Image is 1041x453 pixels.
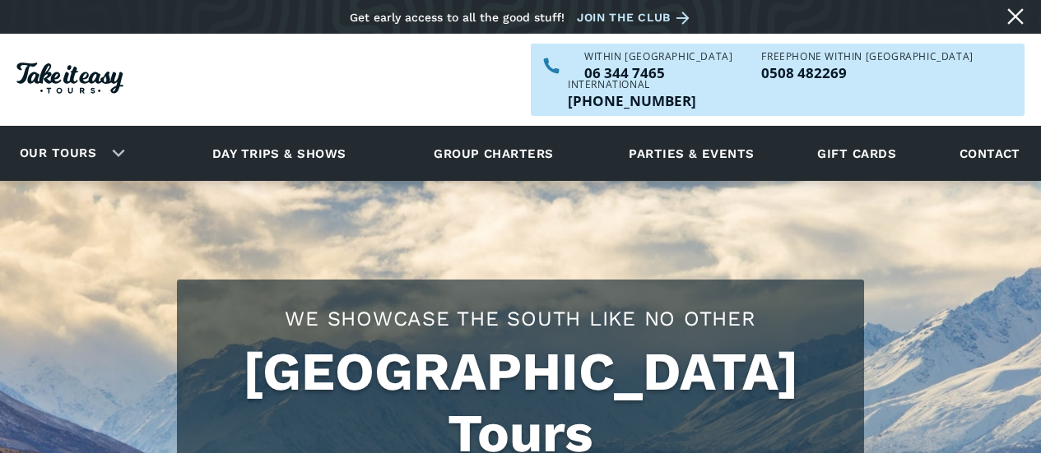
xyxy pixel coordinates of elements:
[584,66,732,80] a: Call us within NZ on 063447465
[761,66,973,80] a: Call us freephone within NZ on 0508482269
[584,52,732,62] div: WITHIN [GEOGRAPHIC_DATA]
[350,11,565,24] div: Get early access to all the good stuff!
[7,134,109,173] a: Our tours
[413,131,574,176] a: Group charters
[568,80,696,90] div: International
[193,304,848,333] h2: We showcase the south like no other
[809,131,904,176] a: Gift cards
[761,66,973,80] p: 0508 482269
[192,131,367,176] a: Day trips & shows
[568,94,696,108] a: Call us outside of NZ on +6463447465
[584,66,732,80] p: 06 344 7465
[16,54,123,106] a: Homepage
[16,62,123,94] img: Take it easy Tours logo
[577,7,695,28] a: Join the club
[620,131,762,176] a: Parties & events
[951,131,1029,176] a: Contact
[1002,3,1029,30] a: Close message
[568,94,696,108] p: [PHONE_NUMBER]
[761,52,973,62] div: Freephone WITHIN [GEOGRAPHIC_DATA]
